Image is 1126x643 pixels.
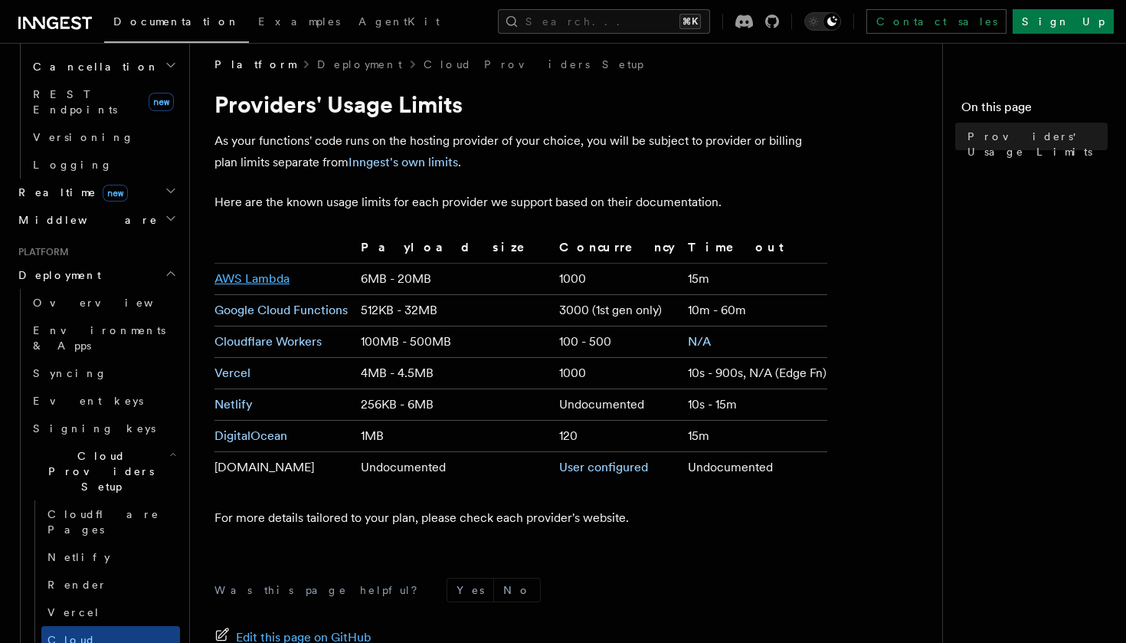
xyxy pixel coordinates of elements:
a: Netlify [214,397,253,412]
span: Render [47,579,107,591]
button: Toggle dark mode [804,12,841,31]
a: Environments & Apps [27,317,180,359]
a: User configured [559,460,648,474]
td: 3000 (1st gen only) [553,295,682,326]
span: Environments & Apps [33,324,165,352]
td: Undocumented [682,452,827,484]
button: Middleware [12,206,180,234]
td: 15m [682,264,827,295]
a: Cloud Providers Setup [424,57,643,72]
span: Cloud Providers Setup [27,448,169,494]
kbd: ⌘K [679,14,701,29]
button: Cancellation [27,53,180,80]
a: Overview [27,289,180,317]
th: Payload size [355,238,553,264]
td: 10s - 900s, N/A (Edge Fn) [682,358,827,389]
span: Platform [12,246,69,258]
a: Contact sales [866,9,1007,34]
a: N/A [688,334,711,349]
td: Undocumented [553,389,682,421]
a: Sign Up [1013,9,1114,34]
td: 10m - 60m [682,295,827,326]
td: 1000 [553,358,682,389]
th: Timeout [682,238,827,264]
span: Event keys [33,395,143,407]
span: Cancellation [27,59,159,74]
a: Deployment [317,57,402,72]
a: Documentation [104,5,249,43]
span: AgentKit [358,15,440,28]
a: Google Cloud Functions [214,303,348,317]
button: Yes [447,579,493,602]
a: Providers' Usage Limits [961,123,1108,166]
a: DigitalOcean [214,428,287,443]
a: Vercel [214,366,250,380]
p: Was this page helpful? [214,582,428,598]
h1: Providers' Usage Limits [214,90,827,118]
span: Deployment [12,267,101,283]
td: 120 [553,421,682,452]
a: Signing keys [27,415,180,442]
td: 512KB - 32MB [355,295,553,326]
span: Logging [33,159,113,171]
a: Versioning [27,123,180,151]
a: Examples [249,5,349,41]
span: Documentation [113,15,240,28]
a: AWS Lambda [214,271,290,286]
a: Render [41,571,180,599]
span: Signing keys [33,422,155,435]
button: Search...⌘K [498,9,710,34]
span: Examples [258,15,340,28]
span: Middleware [12,212,158,228]
td: Undocumented [355,452,553,484]
td: 100MB - 500MB [355,326,553,358]
a: Cloudflare Pages [41,500,180,543]
td: 6MB - 20MB [355,264,553,295]
span: Syncing [33,367,107,379]
td: [DOMAIN_NAME] [214,452,355,484]
td: 15m [682,421,827,452]
a: Inngest's own limits [349,155,458,169]
a: Event keys [27,387,180,415]
td: 256KB - 6MB [355,389,553,421]
span: Netlify [47,551,110,563]
button: Cloud Providers Setup [27,442,180,500]
td: 10s - 15m [682,389,827,421]
span: Platform [214,57,296,72]
p: For more details tailored to your plan, please check each provider's website. [214,507,827,529]
a: Vercel [41,599,180,626]
span: Realtime [12,185,128,200]
span: new [103,185,128,202]
td: 4MB - 4.5MB [355,358,553,389]
td: 100 - 500 [553,326,682,358]
p: Here are the known usage limits for each provider we support based on their documentation. [214,192,827,213]
a: Syncing [27,359,180,387]
a: Netlify [41,543,180,571]
a: Logging [27,151,180,179]
span: Versioning [33,131,134,143]
h4: On this page [961,98,1108,123]
button: Realtimenew [12,179,180,206]
th: Concurrency [553,238,682,264]
td: 1MB [355,421,553,452]
span: Overview [33,297,191,309]
span: Cloudflare Pages [47,508,159,536]
td: 1000 [553,264,682,295]
button: Deployment [12,261,180,289]
p: As your functions' code runs on the hosting provider of your choice, you will be subject to provi... [214,130,827,173]
a: AgentKit [349,5,449,41]
span: Providers' Usage Limits [967,129,1108,159]
span: REST Endpoints [33,88,117,116]
a: REST Endpointsnew [27,80,180,123]
span: new [149,93,174,111]
button: No [494,579,540,602]
a: Cloudflare Workers [214,334,322,349]
span: Vercel [47,606,100,618]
